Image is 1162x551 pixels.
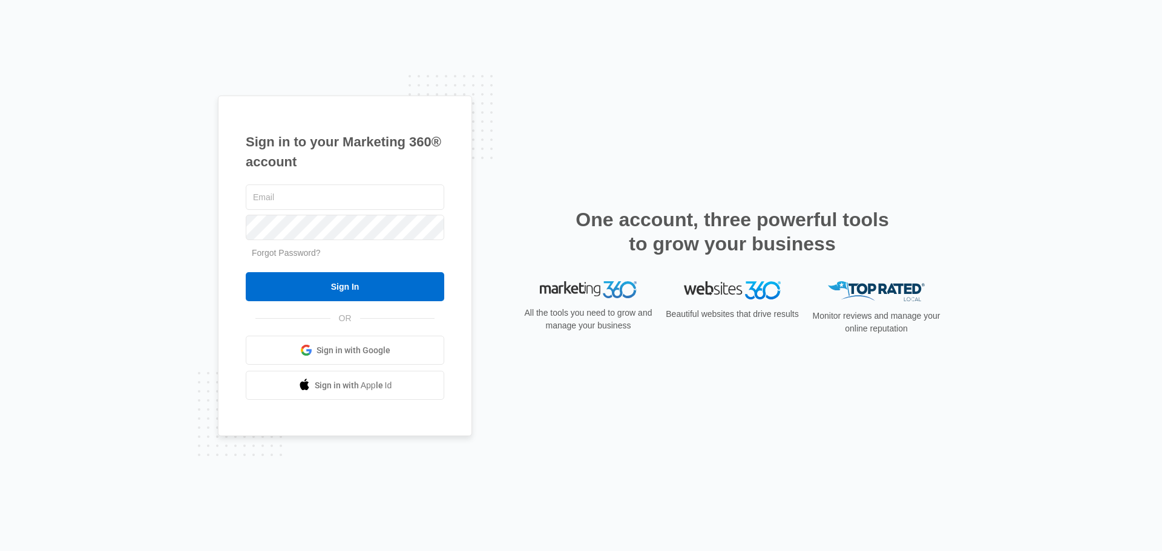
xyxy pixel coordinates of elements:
[246,336,444,365] a: Sign in with Google
[572,207,893,256] h2: One account, three powerful tools to grow your business
[246,184,444,210] input: Email
[540,281,637,298] img: Marketing 360
[252,248,321,258] a: Forgot Password?
[246,272,444,301] input: Sign In
[828,281,925,301] img: Top Rated Local
[315,379,392,392] span: Sign in with Apple Id
[330,312,360,325] span: OR
[246,371,444,400] a: Sign in with Apple Id
[520,307,656,332] p: All the tools you need to grow and manage your business
[246,132,444,172] h1: Sign in to your Marketing 360® account
[684,281,781,299] img: Websites 360
[665,308,800,321] p: Beautiful websites that drive results
[809,310,944,335] p: Monitor reviews and manage your online reputation
[317,344,390,357] span: Sign in with Google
